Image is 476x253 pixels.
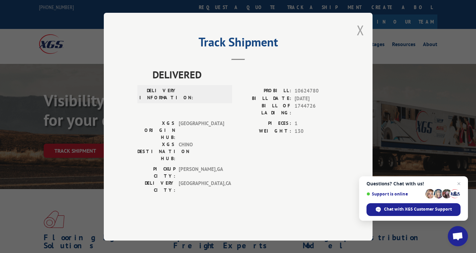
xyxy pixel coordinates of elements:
[137,120,175,141] label: XGS ORIGIN HUB:
[179,120,224,141] span: [GEOGRAPHIC_DATA]
[295,127,339,135] span: 130
[295,102,339,116] span: 1744726
[137,141,175,162] label: XGS DESTINATION HUB:
[384,206,452,212] span: Chat with XGS Customer Support
[153,67,339,82] span: DELIVERED
[366,191,423,196] span: Support is online
[238,120,291,128] label: PIECES:
[238,127,291,135] label: WEIGHT:
[139,87,177,101] label: DELIVERY INFORMATION:
[295,120,339,128] span: 1
[238,95,291,102] label: BILL DATE:
[238,87,291,95] label: PROBILL:
[366,203,461,216] div: Chat with XGS Customer Support
[357,21,364,39] button: Close modal
[137,37,339,50] h2: Track Shipment
[295,87,339,95] span: 10624780
[238,102,291,116] label: BILL OF LADING:
[179,180,224,194] span: [GEOGRAPHIC_DATA] , CA
[295,95,339,102] span: [DATE]
[137,166,175,180] label: PICKUP CITY:
[366,181,461,186] span: Questions? Chat with us!
[137,180,175,194] label: DELIVERY CITY:
[179,166,224,180] span: [PERSON_NAME] , GA
[448,226,468,246] div: Open chat
[179,141,224,162] span: CHINO
[455,180,463,188] span: Close chat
